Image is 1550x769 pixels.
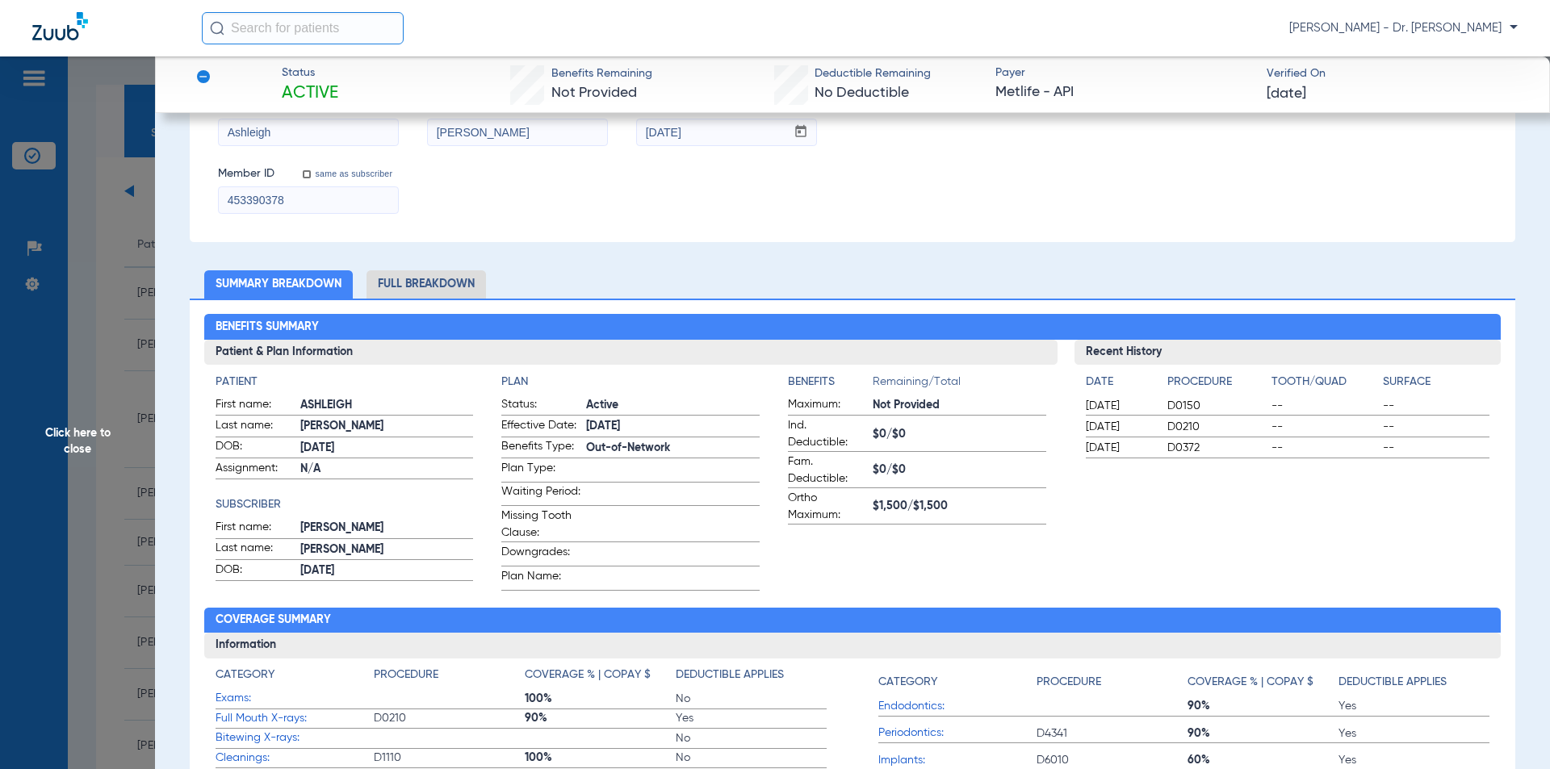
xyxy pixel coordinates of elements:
[1383,419,1489,435] span: --
[1188,752,1338,768] span: 60%
[815,65,931,82] span: Deductible Remaining
[374,667,525,689] app-breakdown-title: Procedure
[216,496,474,513] h4: Subscriber
[204,314,1502,340] h2: Benefits Summary
[312,168,393,179] label: same as subscriber
[1271,419,1378,435] span: --
[1338,667,1489,696] app-breakdown-title: Deductible Applies
[788,396,867,416] span: Maximum:
[1383,374,1489,396] app-breakdown-title: Surface
[204,633,1502,658] h3: Information
[216,690,374,707] span: Exams:
[1086,374,1154,391] h4: Date
[282,82,338,105] span: Active
[1289,20,1518,36] span: [PERSON_NAME] - Dr. [PERSON_NAME]
[815,86,909,100] span: No Deductible
[216,417,295,437] span: Last name:
[216,519,295,538] span: First name:
[204,608,1502,633] h2: Coverage Summary
[676,667,827,689] app-breakdown-title: Deductible Applies
[995,65,1253,81] span: Payer
[218,165,274,182] span: Member ID
[1338,674,1447,691] h4: Deductible Applies
[676,750,827,766] span: No
[873,426,1046,443] span: $0/$0
[551,86,637,100] span: Not Provided
[788,453,867,487] span: Fam. Deductible:
[873,374,1046,396] span: Remaining/Total
[1188,667,1338,696] app-breakdown-title: Coverage % | Copay $
[676,691,827,707] span: No
[300,562,474,579] span: [DATE]
[788,417,867,451] span: Ind. Deductible:
[216,710,374,727] span: Full Mouth X-rays:
[374,710,525,726] span: D0210
[586,397,760,414] span: Active
[300,418,474,435] span: [PERSON_NAME]
[1383,440,1489,456] span: --
[216,750,374,767] span: Cleanings:
[216,374,474,391] h4: Patient
[501,396,580,416] span: Status:
[1037,674,1101,691] h4: Procedure
[1188,698,1338,714] span: 90%
[1338,725,1489,742] span: Yes
[788,374,873,396] app-breakdown-title: Benefits
[1383,398,1489,414] span: --
[1086,374,1154,396] app-breakdown-title: Date
[501,374,760,391] h4: Plan
[1167,374,1266,396] app-breakdown-title: Procedure
[1267,65,1524,82] span: Verified On
[1167,440,1266,456] span: D0372
[788,374,873,391] h4: Benefits
[785,119,817,145] button: Open calendar
[1469,692,1550,769] iframe: Chat Widget
[216,460,295,479] span: Assignment:
[501,438,580,458] span: Benefits Type:
[1037,667,1188,696] app-breakdown-title: Procedure
[1037,752,1188,768] span: D6010
[525,710,676,726] span: 90%
[197,70,207,90] mat-icon: remove
[878,725,1037,742] span: Periodontics:
[1271,398,1378,414] span: --
[873,397,1046,414] span: Not Provided
[1086,419,1154,435] span: [DATE]
[586,440,760,457] span: Out-of-Network
[676,730,827,746] span: No
[216,562,295,581] span: DOB:
[1086,440,1154,456] span: [DATE]
[873,462,1046,479] span: $0/$0
[367,270,486,299] li: Full Breakdown
[525,750,676,766] span: 100%
[676,667,784,683] h4: Deductible Applies
[1271,374,1378,391] h4: Tooth/Quad
[204,270,353,299] li: Summary Breakdown
[788,490,867,524] span: Ortho Maximum:
[210,21,224,36] img: Search Icon
[1338,698,1489,714] span: Yes
[374,750,525,766] span: D1110
[300,397,474,414] span: ASHLEIGH
[216,667,374,689] app-breakdown-title: Category
[202,12,404,44] input: Search for patients
[873,498,1046,515] span: $1,500/$1,500
[32,12,88,40] img: Zuub Logo
[300,440,474,457] span: [DATE]
[1167,419,1266,435] span: D0210
[1086,398,1154,414] span: [DATE]
[878,674,937,691] h4: Category
[300,461,474,478] span: N/A
[1167,398,1266,414] span: D0150
[282,65,338,81] span: Status
[501,483,580,505] span: Waiting Period:
[551,65,652,82] span: Benefits Remaining
[1188,674,1313,691] h4: Coverage % | Copay $
[216,667,274,683] h4: Category
[586,418,760,435] span: [DATE]
[300,541,474,558] span: [PERSON_NAME]
[216,540,295,559] span: Last name:
[204,340,1058,366] h3: Patient & Plan Information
